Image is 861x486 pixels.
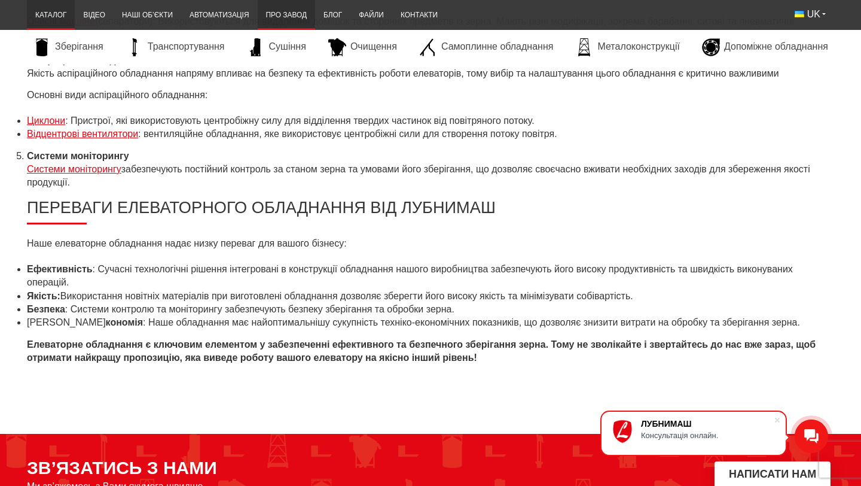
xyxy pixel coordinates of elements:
a: Допоміжне обладнання [696,38,834,56]
span: Зберігання [55,40,103,53]
p: Наше елеваторне обладнання надає низку переваг для вашого бізнесу: [27,237,834,250]
strong: Аспіраційне обладнання [27,55,144,65]
strong: Безпека [27,304,65,314]
img: Українська [795,11,804,17]
a: Блог [315,4,350,27]
span: Допоміжне обладнання [724,40,828,53]
span: Металоконструкції [597,40,679,53]
li: Використання новітніх матеріалів при виготовлені обладнання дозволяє зберегти його високу якість ... [27,290,834,303]
span: Очищення [350,40,397,53]
h2: Переваги елеваторного обладнання від Лубнимаш [27,198,834,225]
a: Очищення [322,38,403,56]
li: : Пристрої, які використовують центробіжну силу для відділення твердих частинок від повітряного п... [27,114,834,127]
li: забезпечують постійний контроль за станом зерна та умовами його зберігання, що дозволяє своєчасно... [27,150,834,190]
button: UK [786,4,834,25]
a: Металоконструкції [569,38,685,56]
a: Відцентрові вентилятори [27,129,138,139]
span: Транспортування [148,40,225,53]
a: Про завод [258,4,315,27]
a: Зберігання [27,38,109,56]
span: Самоплинне обладнання [441,40,553,53]
a: Файли [350,4,392,27]
p: Основні види аспіраційного обладнання: [27,89,834,102]
div: ЛУБНИМАШ [641,419,774,429]
a: Транспортування [120,38,231,56]
li: : вентиляційне обладнання, яке використовує центробіжні сили для створення потоку повітря. [27,127,834,141]
a: Сушіння [241,38,312,56]
li: [PERSON_NAME] : Наше обладнання має найоптимальнішу сукупність техніко-економічних показників, що... [27,316,834,329]
span: Сушіння [269,40,306,53]
span: UK [807,8,820,21]
li: : Сучасні технологічні рішення інтегровані в конструкції обладнання нашого виробництва забезпечую... [27,263,834,290]
span: ЗВ’ЯЗАТИСЬ З НАМИ [27,458,217,478]
strong: Елеваторне обладнання є ключовим елементом у забезпеченні ефективного та безпечного зберігання зе... [27,339,816,363]
li: Якість аспіраційного обладнання напряму впливає на безпеку та ефективність роботи елеваторів, том... [27,54,834,81]
strong: Якість: [27,291,60,301]
strong: Системи моніторингу [27,151,129,161]
strong: Ефективність [27,264,93,274]
a: Наші об’єкти [114,4,181,27]
strong: кономія [106,317,143,327]
a: Автоматизація [181,4,258,27]
li: : Системи контролю та моніторингу забезпечують безпеку зберігання та обробки зерна. [27,303,834,316]
div: Консультація онлайн. [641,431,774,440]
a: Каталог [27,4,75,27]
a: Самоплинне обладнання [413,38,559,56]
a: Відео [75,4,113,27]
a: Циклони [27,116,65,126]
a: Системи моніторингу [27,164,121,174]
a: Контакти [392,4,446,27]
